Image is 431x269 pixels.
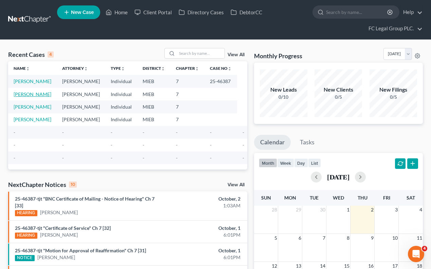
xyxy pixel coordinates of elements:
iframe: Intercom live chat [408,246,424,262]
span: - [62,155,64,161]
div: New Leads [260,86,307,94]
input: Search by name... [177,48,225,58]
a: [PERSON_NAME] [14,104,51,110]
td: MIEB [137,100,170,113]
a: Case Nounfold_more [210,66,232,71]
span: 8 [346,234,350,242]
button: month [259,158,277,168]
button: list [308,158,321,168]
div: HEARING [15,233,37,239]
span: Thu [358,195,367,201]
span: - [243,129,244,135]
span: 10 [392,234,398,242]
a: Help [400,6,423,18]
i: unfold_more [26,67,30,71]
div: 6:01PM [170,254,240,261]
td: [PERSON_NAME] [57,100,105,113]
a: View All [228,52,245,57]
span: New Case [71,10,94,15]
td: 7 [170,75,204,88]
a: 25-46387-tjt "Motion for Approval of Reaffirmation" Ch 7 [31] [15,248,146,253]
a: Districtunfold_more [143,66,165,71]
span: - [62,142,64,148]
td: MIEB [137,113,170,126]
div: October, 1 [170,225,240,232]
span: 29 [295,206,302,214]
td: Individual [105,75,137,88]
span: Sun [261,195,271,201]
td: Individual [105,88,137,100]
td: [PERSON_NAME] [57,113,105,126]
h2: [DATE] [327,173,349,180]
span: 30 [319,206,326,214]
span: 9 [370,234,374,242]
div: Recent Cases [8,50,54,59]
span: - [111,155,112,161]
span: - [176,155,178,161]
h3: Monthly Progress [254,52,302,60]
i: unfold_more [195,67,199,71]
button: day [294,158,308,168]
span: - [143,142,144,148]
a: 25-46387-tjt "BNC Certificate of Mailing - Notice of Hearing" Ch 7 [33] [15,196,155,208]
i: unfold_more [121,67,125,71]
span: - [14,142,15,148]
span: - [111,142,112,148]
span: - [143,129,144,135]
span: 4 [422,246,427,251]
td: [PERSON_NAME] [57,88,105,100]
div: October, 1 [170,247,240,254]
span: Tue [310,195,319,201]
div: October, 2 [170,195,240,202]
span: 6 [298,234,302,242]
span: - [143,155,144,161]
a: Chapterunfold_more [176,66,199,71]
a: FC Legal Group PLC. [365,22,423,35]
span: 4 [419,206,423,214]
span: 5 [274,234,278,242]
td: Individual [105,100,137,113]
div: NextChapter Notices [8,180,77,189]
a: Directory Cases [175,6,227,18]
span: - [62,129,64,135]
span: 7 [322,234,326,242]
div: 1:03AM [170,202,240,209]
span: 2 [370,206,374,214]
div: New Filings [370,86,417,94]
span: 3 [394,206,398,214]
div: NOTICE [15,255,35,261]
a: [PERSON_NAME] [14,91,51,97]
span: - [176,129,178,135]
span: Mon [284,195,296,201]
span: 28 [271,206,278,214]
div: 0/5 [315,94,362,100]
span: - [111,129,112,135]
div: New Clients [315,86,362,94]
div: 0/5 [370,94,417,100]
div: 0/10 [260,94,307,100]
td: 7 [170,88,204,100]
span: - [210,129,212,135]
i: unfold_more [228,67,232,71]
div: HEARING [15,210,37,216]
td: Individual [105,113,137,126]
a: [PERSON_NAME] [14,116,51,122]
a: [PERSON_NAME] [40,209,78,216]
a: [PERSON_NAME] [37,254,75,261]
a: DebtorCC [227,6,266,18]
div: 6:01PM [170,232,240,238]
span: - [14,129,15,135]
span: 11 [416,234,423,242]
span: - [243,155,244,161]
a: View All [228,183,245,187]
i: unfold_more [161,67,165,71]
div: 10 [69,181,77,188]
span: Sat [407,195,415,201]
td: 25-46387 [204,75,237,88]
span: 1 [346,206,350,214]
a: Home [102,6,131,18]
div: 4 [48,51,54,58]
td: 7 [170,113,204,126]
span: Wed [333,195,344,201]
span: - [243,142,244,148]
